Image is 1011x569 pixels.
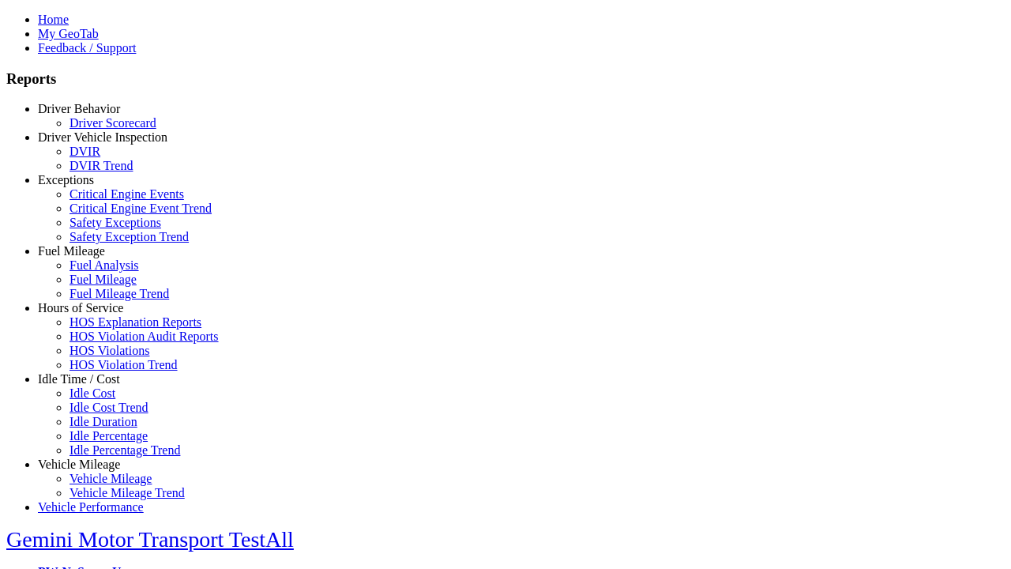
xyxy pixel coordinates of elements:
[70,401,148,414] a: Idle Cost Trend
[6,70,1005,88] h3: Reports
[70,159,133,172] a: DVIR Trend
[70,330,219,343] a: HOS Violation Audit Reports
[70,287,169,300] a: Fuel Mileage Trend
[38,102,120,115] a: Driver Behavior
[70,386,115,400] a: Idle Cost
[70,116,156,130] a: Driver Scorecard
[70,472,152,485] a: Vehicle Mileage
[6,527,294,552] a: Gemini Motor Transport TestAll
[70,315,201,329] a: HOS Explanation Reports
[38,244,105,258] a: Fuel Mileage
[70,443,180,457] a: Idle Percentage Trend
[70,358,178,371] a: HOS Violation Trend
[70,230,189,243] a: Safety Exception Trend
[38,173,94,187] a: Exceptions
[70,187,184,201] a: Critical Engine Events
[70,486,185,499] a: Vehicle Mileage Trend
[70,216,161,229] a: Safety Exceptions
[38,41,136,55] a: Feedback / Support
[38,130,167,144] a: Driver Vehicle Inspection
[70,429,148,443] a: Idle Percentage
[38,458,120,471] a: Vehicle Mileage
[70,415,137,428] a: Idle Duration
[38,27,99,40] a: My GeoTab
[38,13,69,26] a: Home
[38,301,123,315] a: Hours of Service
[70,273,137,286] a: Fuel Mileage
[70,258,139,272] a: Fuel Analysis
[70,344,149,357] a: HOS Violations
[38,372,120,386] a: Idle Time / Cost
[38,500,144,514] a: Vehicle Performance
[70,202,212,215] a: Critical Engine Event Trend
[70,145,100,158] a: DVIR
